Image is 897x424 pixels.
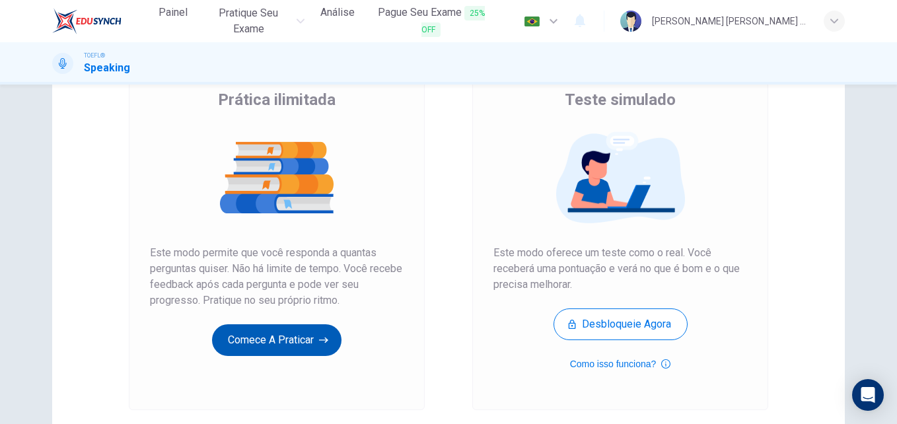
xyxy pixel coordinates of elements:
[652,13,808,29] div: [PERSON_NAME] [PERSON_NAME] Vanzuita
[205,5,293,37] span: Pratique seu exame
[554,308,688,340] button: Desbloqueie agora
[315,1,360,24] button: Análise
[565,89,676,110] span: Teste simulado
[620,11,641,32] img: Profile picture
[524,17,540,26] img: pt
[852,379,884,411] div: Open Intercom Messenger
[315,1,360,42] a: Análise
[199,1,310,41] button: Pratique seu exame
[371,5,492,38] span: Pague Seu Exame
[150,245,404,308] span: Este modo permite que você responda a quantas perguntas quiser. Não há limite de tempo. Você rece...
[52,8,152,34] a: EduSynch logo
[159,5,188,20] span: Painel
[152,1,194,24] button: Painel
[84,60,130,76] h1: Speaking
[365,1,497,42] button: Pague Seu Exame25% OFF
[84,51,105,60] span: TOEFL®
[218,89,336,110] span: Prática ilimitada
[52,8,122,34] img: EduSynch logo
[493,245,747,293] span: Este modo oferece um teste como o real. Você receberá uma pontuação e verá no que é bom e o que p...
[212,324,341,356] button: Comece a praticar
[320,5,355,20] span: Análise
[152,1,194,42] a: Painel
[570,356,671,372] button: Como isso funciona?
